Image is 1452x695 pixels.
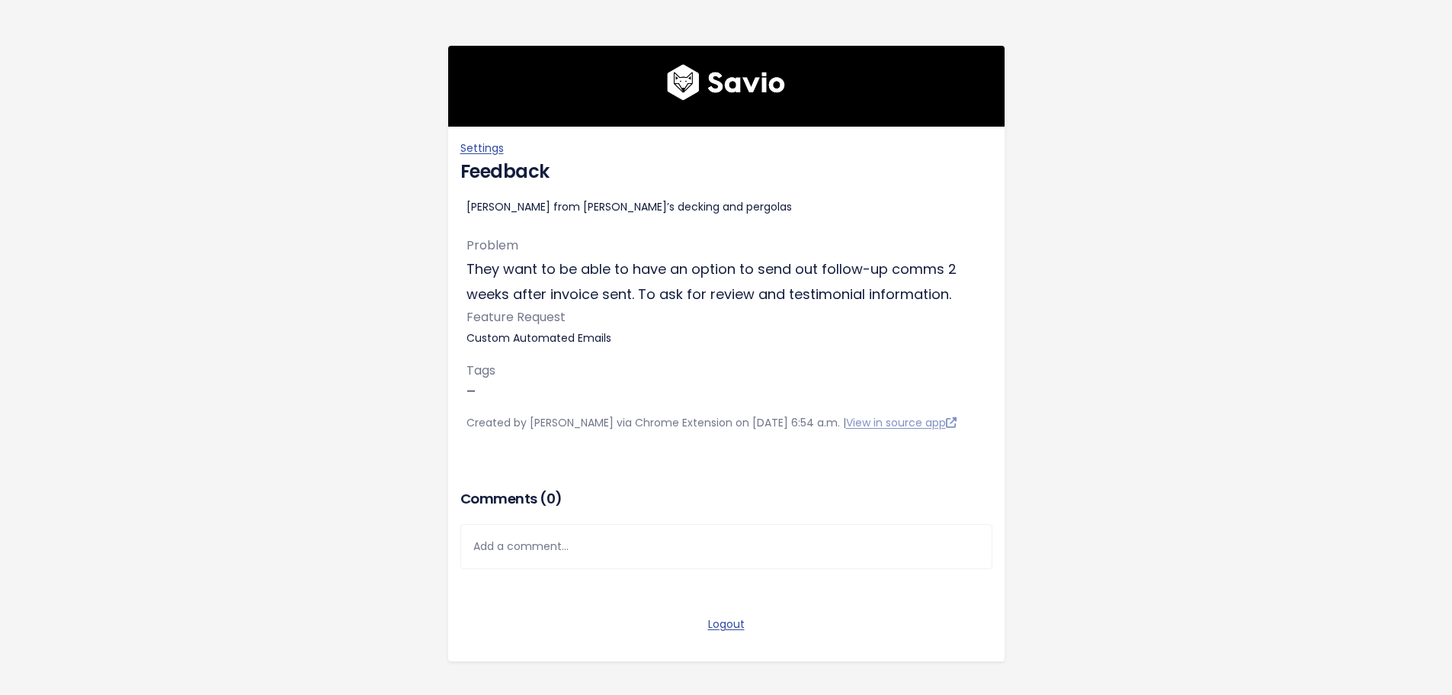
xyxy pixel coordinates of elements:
a: Logout [708,616,745,632]
span: 0 [547,489,556,508]
a: Settings [460,140,504,156]
p: — [466,360,986,401]
p: They want to be able to have an option to send out follow-up comms 2 weeks after invoice sent. To... [466,257,986,307]
div: Add a comment... [460,524,992,569]
h4: Feedback [460,158,992,185]
span: Feature Request [466,308,566,326]
div: [PERSON_NAME] from [PERSON_NAME]’s decking and pergolas [466,198,986,217]
span: Problem [466,236,518,254]
img: logo600x187.a314fd40982d.png [667,64,785,101]
h3: Comments ( ) [460,488,992,510]
a: View in source app [846,415,957,430]
span: Tags [466,362,495,379]
span: Created by [PERSON_NAME] via Chrome Extension on [DATE] 6:54 a.m. | [466,415,957,430]
p: Custom Automated Emails [466,307,986,348]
